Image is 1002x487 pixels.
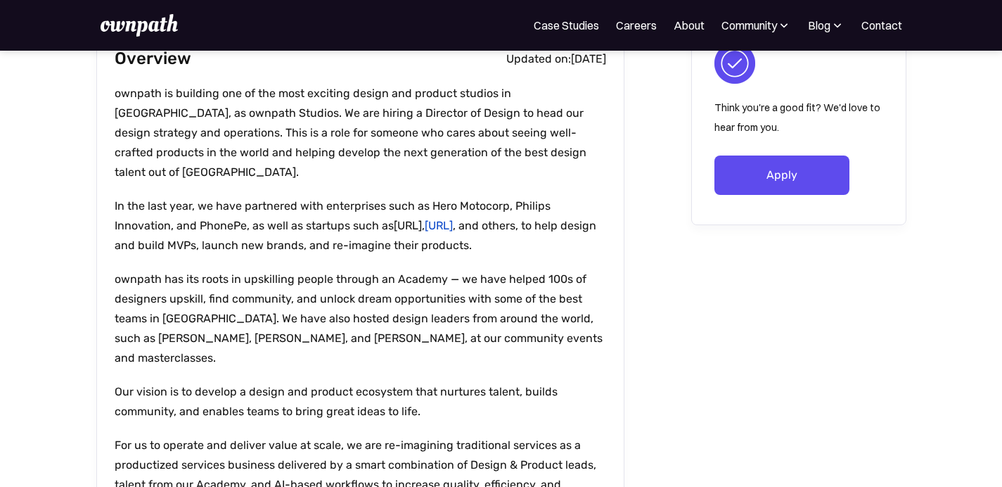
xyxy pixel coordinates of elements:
p: ownpath is building one of the most exciting design and product studios in [GEOGRAPHIC_DATA], as ... [115,84,606,182]
p: Think you're a good fit? We'd love to hear from you. [714,98,883,137]
div: Updated on: [506,52,571,66]
a: [URL] [394,219,422,232]
div: [DATE] [571,52,606,66]
a: About [674,17,705,34]
a: Careers [616,17,657,34]
h2: Overview [115,45,191,72]
a: Contact [861,17,902,34]
a: Case Studies [534,17,599,34]
p: Our vision is to develop a design and product ecosystem that nurtures talent, builds community, a... [115,382,606,422]
p: In the last year, we have partnered with enterprises such as Hero Motocorp, Philips Innovation, a... [115,196,606,255]
div: Community [721,17,791,34]
div: Blog [808,17,830,34]
div: Blog [808,17,844,34]
a: Apply [714,156,849,195]
a: [URL] [425,219,453,232]
div: Community [721,17,777,34]
p: ownpath has its roots in upskilling people through an Academy — we have helped 100s of designers ... [115,270,606,368]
